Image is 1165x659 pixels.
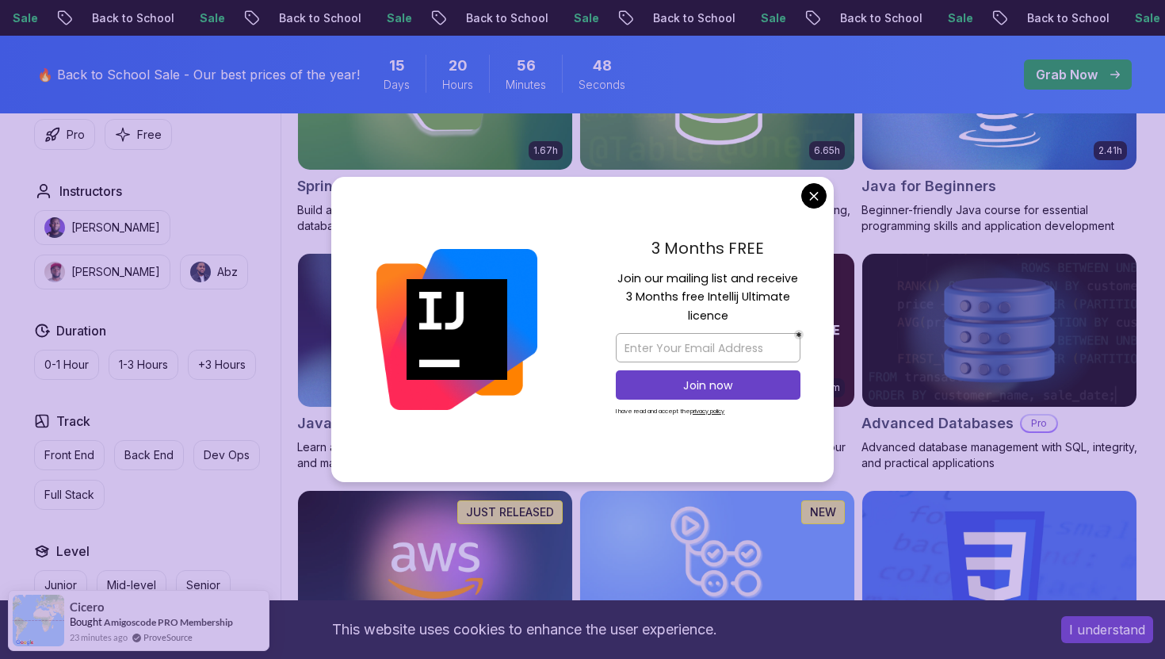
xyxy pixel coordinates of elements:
[44,447,94,463] p: Front End
[466,504,554,520] p: JUST RELEASED
[814,144,840,157] p: 6.65h
[298,491,572,645] img: AWS for Developers card
[931,10,982,26] p: Sale
[188,350,256,380] button: +3 Hours
[104,616,233,628] a: Amigoscode PRO Membership
[44,577,77,593] p: Junior
[517,55,536,77] span: 56 Minutes
[44,262,65,282] img: instructor img
[384,77,410,93] span: Days
[70,615,102,628] span: Bought
[109,350,178,380] button: 1-3 Hours
[823,10,931,26] p: Back to School
[56,542,90,561] h2: Level
[297,253,573,472] a: Java for Developers card9.18hJava for DevelopersProLearn advanced Java concepts to build scalable...
[449,55,468,77] span: 20 Hours
[44,217,65,238] img: instructor img
[861,15,1137,234] a: Java for Beginners card2.41hJava for BeginnersBeginner-friendly Java course for essential program...
[1098,144,1122,157] p: 2.41h
[193,440,260,470] button: Dev Ops
[1061,616,1153,643] button: Accept cookies
[105,119,172,150] button: Free
[1036,65,1098,84] p: Grab Now
[744,10,795,26] p: Sale
[861,175,996,197] h2: Java for Beginners
[34,255,170,289] button: instructor img[PERSON_NAME]
[70,600,105,614] span: Cicero
[70,630,128,644] span: 23 minutes ago
[862,491,1136,645] img: CSS Essentials card
[810,504,836,520] p: NEW
[297,15,573,234] a: Spring Boot for Beginners card1.67hNEWSpring Boot for BeginnersBuild a CRUD API with Spring Boot ...
[59,182,122,201] h2: Instructors
[12,612,1037,647] div: This website uses cookies to enhance the user experience.
[862,254,1136,408] img: Advanced Databases card
[119,357,168,373] p: 1-3 Hours
[217,264,238,280] p: Abz
[34,480,105,510] button: Full Stack
[34,210,170,245] button: instructor img[PERSON_NAME]
[143,630,193,644] a: ProveSource
[370,10,421,26] p: Sale
[1022,416,1056,431] p: Pro
[107,577,156,593] p: Mid-level
[204,447,250,463] p: Dev Ops
[34,440,105,470] button: Front End
[34,570,87,600] button: Junior
[506,77,546,93] span: Minutes
[861,253,1137,472] a: Advanced Databases cardAdvanced DatabasesProAdvanced database management with SQL, integrity, and...
[190,262,211,282] img: instructor img
[389,55,405,77] span: 15 Days
[114,440,184,470] button: Back End
[71,220,160,236] p: [PERSON_NAME]
[97,570,166,600] button: Mid-level
[183,10,234,26] p: Sale
[124,447,174,463] p: Back End
[56,321,106,340] h2: Duration
[636,10,744,26] p: Back to School
[198,357,246,373] p: +3 Hours
[186,577,220,593] p: Senior
[861,412,1014,435] h2: Advanced Databases
[75,10,183,26] p: Back to School
[861,439,1137,471] p: Advanced database management with SQL, integrity, and practical applications
[579,15,855,234] a: Spring Data JPA card6.65hNEWSpring Data JPAProMaster database management, advanced querying, and ...
[37,65,360,84] p: 🔥 Back to School Sale - Our best prices of the year!
[176,570,231,600] button: Senior
[137,127,162,143] p: Free
[579,77,625,93] span: Seconds
[298,254,572,408] img: Java for Developers card
[593,55,612,77] span: 48 Seconds
[1010,10,1118,26] p: Back to School
[34,119,95,150] button: Pro
[71,264,160,280] p: [PERSON_NAME]
[580,491,854,645] img: CI/CD with GitHub Actions card
[297,202,573,234] p: Build a CRUD API with Spring Boot and PostgreSQL database using Spring Data JPA and Spring AI
[557,10,608,26] p: Sale
[180,255,248,289] button: instructor imgAbz
[262,10,370,26] p: Back to School
[44,487,94,503] p: Full Stack
[56,412,90,431] h2: Track
[297,175,479,197] h2: Spring Boot for Beginners
[44,357,89,373] p: 0-1 Hour
[297,412,441,435] h2: Java for Developers
[442,77,473,93] span: Hours
[579,175,693,197] h2: Spring Data JPA
[861,202,1137,234] p: Beginner-friendly Java course for essential programming skills and application development
[34,350,99,380] button: 0-1 Hour
[67,127,85,143] p: Pro
[297,439,573,471] p: Learn advanced Java concepts to build scalable and maintainable applications.
[533,144,558,157] p: 1.67h
[449,10,557,26] p: Back to School
[13,595,64,646] img: provesource social proof notification image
